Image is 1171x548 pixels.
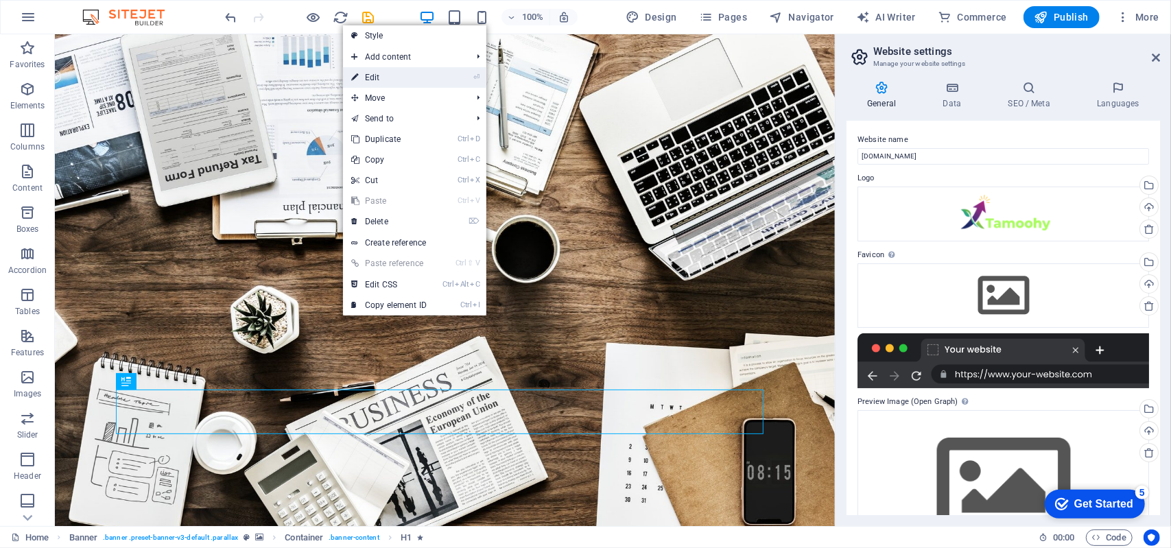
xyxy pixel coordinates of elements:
a: Ctrl⇧VPaste reference [343,253,435,274]
a: CtrlICopy element ID [343,295,435,315]
i: Ctrl [456,259,466,267]
button: More [1111,6,1165,28]
button: Navigator [764,6,840,28]
span: Pages [699,10,747,24]
span: 00 00 [1053,529,1074,546]
h4: General [847,81,922,110]
span: Move [343,88,466,108]
label: Website name [857,132,1149,148]
p: Boxes [16,224,39,235]
button: Commerce [932,6,1013,28]
i: This element is a customizable preset [244,534,250,541]
i: C [470,155,480,164]
button: Click here to leave preview mode and continue editing [305,9,322,25]
i: V [475,259,480,267]
i: Ctrl [458,196,469,205]
span: AI Writer [856,10,916,24]
button: Usercentrics [1144,529,1160,546]
h4: Languages [1076,81,1160,110]
i: C [470,280,480,289]
label: Logo [857,170,1149,187]
input: Name... [857,148,1149,165]
button: Design [620,6,683,28]
a: CtrlXCut [343,170,435,191]
span: Commerce [938,10,1007,24]
div: Select files from the file manager, stock photos, or upload file(s) [857,263,1149,328]
div: Get Started [37,15,96,27]
i: ⏎ [473,73,480,82]
h6: Session time [1039,529,1075,546]
i: ⌦ [469,217,480,226]
div: 5 [98,3,112,16]
i: Reload page [333,10,349,25]
span: Navigator [769,10,834,24]
p: Content [12,182,43,193]
p: Elements [10,100,45,111]
i: Element contains an animation [417,534,423,541]
span: Click to select. Double-click to edit [69,529,98,546]
i: Ctrl [458,176,469,184]
p: Images [14,388,42,399]
i: Save (Ctrl+S) [361,10,377,25]
span: Click to select. Double-click to edit [401,529,412,546]
i: Alt [455,280,469,289]
span: . banner .preset-banner-v3-default .parallax [103,529,238,546]
div: tammohy-dZrZrM0V1mgkRGkRB7m7ig.png [857,187,1149,241]
button: undo [223,9,239,25]
span: Publish [1034,10,1089,24]
span: . banner-content [329,529,379,546]
a: ⏎Edit [343,67,435,88]
i: Ctrl [458,155,469,164]
i: Undo: Change colors (Ctrl+Z) [224,10,239,25]
span: More [1116,10,1159,24]
button: AI Writer [851,6,921,28]
h3: Manage your website settings [873,58,1133,70]
a: Style [343,25,486,46]
p: Tables [15,306,40,317]
a: Click to cancel selection. Double-click to open Pages [11,529,49,546]
div: Design (Ctrl+Alt+Y) [620,6,683,28]
i: ⇧ [468,259,474,267]
i: V [470,196,480,205]
a: CtrlCCopy [343,150,435,170]
div: Get Started 5 items remaining, 0% complete [8,7,108,36]
i: Ctrl [443,280,454,289]
i: D [470,134,480,143]
h6: 100% [522,9,544,25]
i: Ctrl [460,300,471,309]
i: I [473,300,480,309]
i: This element contains a background [255,534,263,541]
p: Features [11,347,44,358]
a: CtrlAltCEdit CSS [343,274,435,295]
button: Pages [694,6,753,28]
label: Favicon [857,247,1149,263]
i: Ctrl [458,134,469,143]
nav: breadcrumb [69,529,424,546]
button: Publish [1024,6,1100,28]
button: 100% [501,9,550,25]
h2: Website settings [873,45,1160,58]
a: CtrlDDuplicate [343,129,435,150]
span: : [1063,532,1065,543]
button: Code [1086,529,1133,546]
p: Columns [10,141,45,152]
h4: SEO / Meta [987,81,1076,110]
label: Preview Image (Open Graph) [857,394,1149,410]
span: Design [626,10,677,24]
p: Slider [17,429,38,440]
span: Add content [343,47,466,67]
i: X [470,176,480,184]
a: CtrlVPaste [343,191,435,211]
p: Accordion [8,265,47,276]
span: Code [1092,529,1126,546]
a: ⌦Delete [343,211,435,232]
button: reload [333,9,349,25]
span: Click to select. Double-click to edit [285,529,323,546]
p: Header [14,470,41,481]
h4: Data [922,81,987,110]
img: Editor Logo [79,9,182,25]
p: Favorites [10,59,45,70]
a: Send to [343,108,466,129]
a: Create reference [343,233,486,253]
button: save [360,9,377,25]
